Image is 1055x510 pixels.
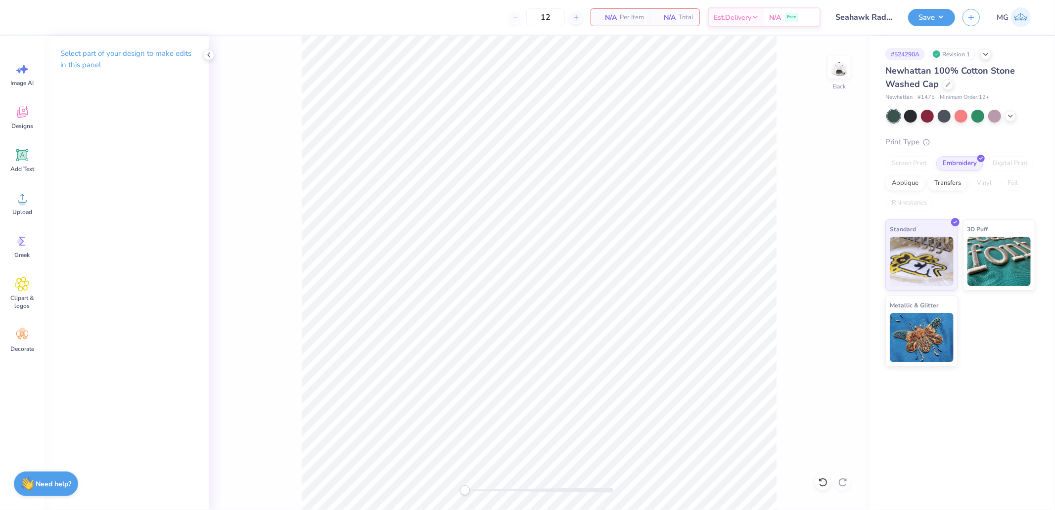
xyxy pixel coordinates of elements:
[885,93,913,102] span: Newhattan
[928,176,967,191] div: Transfers
[992,7,1035,27] a: MG
[967,224,988,234] span: 3D Puff
[970,176,998,191] div: Vinyl
[11,122,33,130] span: Designs
[6,294,39,310] span: Clipart & logos
[12,208,32,216] span: Upload
[1001,176,1024,191] div: Foil
[60,48,193,71] p: Select part of your design to make edits in this panel
[885,65,1015,90] span: Newhattan 100% Cotton Stone Washed Cap
[890,313,954,362] img: Metallic & Glitter
[656,12,676,23] span: N/A
[986,156,1034,171] div: Digital Print
[526,8,565,26] input: – –
[828,7,901,27] input: Untitled Design
[885,48,925,60] div: # 524290A
[997,12,1009,23] span: MG
[885,176,925,191] div: Applique
[15,251,30,259] span: Greek
[885,196,933,211] div: Rhinestones
[11,79,34,87] span: Image AI
[620,12,644,23] span: Per Item
[890,237,954,286] img: Standard
[908,9,955,26] button: Save
[10,165,34,173] span: Add Text
[930,48,975,60] div: Revision 1
[885,136,1035,148] div: Print Type
[936,156,983,171] div: Embroidery
[940,93,989,102] span: Minimum Order: 12 +
[833,82,846,91] div: Back
[1011,7,1031,27] img: Michael Galon
[885,156,933,171] div: Screen Print
[917,93,935,102] span: # 1475
[460,485,470,495] div: Accessibility label
[769,12,781,23] span: N/A
[890,224,916,234] span: Standard
[10,345,34,353] span: Decorate
[714,12,751,23] span: Est. Delivery
[890,300,939,310] span: Metallic & Glitter
[36,479,72,489] strong: Need help?
[787,14,796,21] span: Free
[597,12,617,23] span: N/A
[679,12,693,23] span: Total
[829,57,849,77] img: Back
[967,237,1031,286] img: 3D Puff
